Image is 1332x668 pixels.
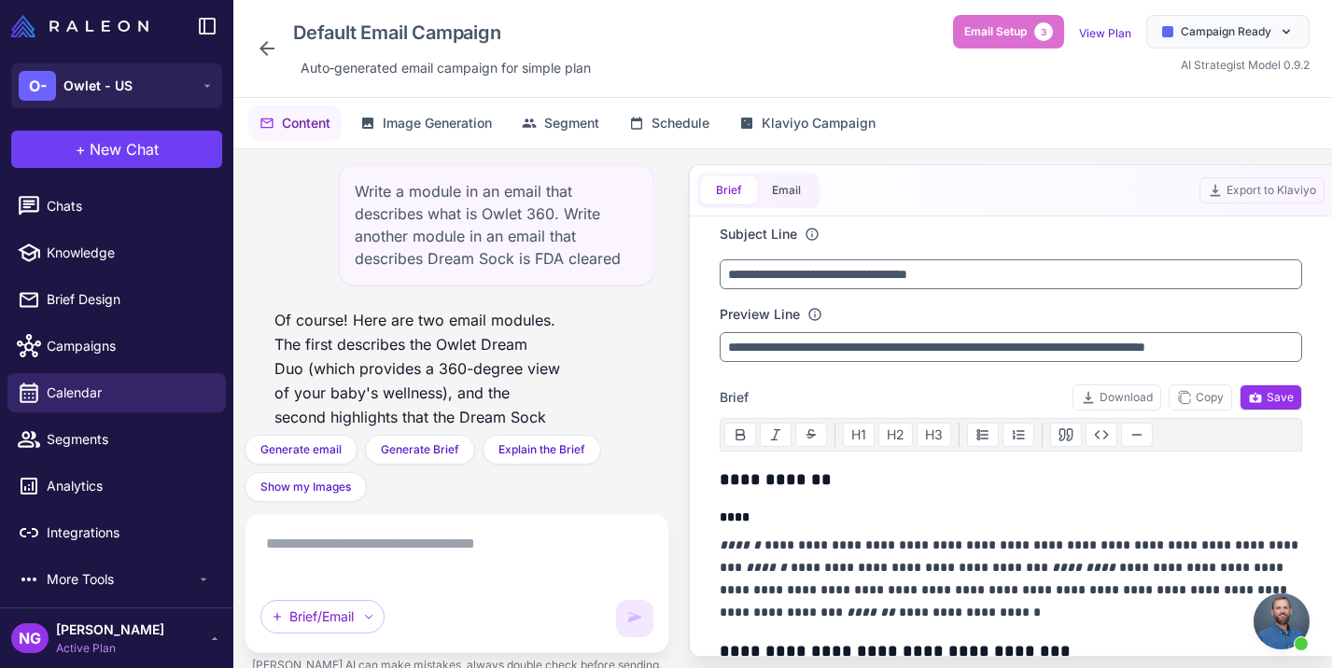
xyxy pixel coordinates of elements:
[293,54,598,82] div: Click to edit description
[1199,177,1325,203] button: Export to Klaviyo
[301,58,591,78] span: Auto‑generated email campaign for simple plan
[260,479,351,495] span: Show my Images
[47,243,211,263] span: Knowledge
[728,105,887,141] button: Klaviyo Campaign
[720,224,797,244] label: Subject Line
[1034,22,1053,41] span: 3
[7,466,226,506] a: Analytics
[76,138,86,160] span: +
[47,289,211,310] span: Brief Design
[7,327,226,366] a: Campaigns
[917,423,951,447] button: H3
[652,113,709,133] span: Schedule
[47,196,211,216] span: Chats
[47,476,211,496] span: Analytics
[7,233,226,272] a: Knowledge
[381,441,459,458] span: Generate Brief
[843,423,875,447] button: H1
[248,105,342,141] button: Content
[63,76,133,96] span: Owlet - US
[19,71,56,101] div: O-
[7,187,226,226] a: Chats
[7,373,226,412] a: Calendar
[7,280,226,319] a: Brief Design
[365,435,475,465] button: Generate Brief
[274,308,560,453] p: Of course! Here are two email modules. The first describes the Owlet Dream Duo (which provides a ...
[618,105,721,141] button: Schedule
[260,600,385,633] div: Brief/Email
[339,164,654,285] div: Write a module in an email that describes what is Owlet 360. Write another module in an email tha...
[1169,384,1232,411] button: Copy
[701,176,757,204] button: Brief
[349,105,503,141] button: Image Generation
[11,15,148,37] img: Raleon Logo
[1073,384,1161,411] button: Download
[11,63,222,108] button: O-Owlet - US
[964,23,1027,40] span: Email Setup
[286,15,598,50] div: Click to edit campaign name
[282,113,330,133] span: Content
[720,387,749,408] span: Brief
[720,304,800,325] label: Preview Line
[1177,389,1224,406] span: Copy
[245,435,358,465] button: Generate email
[1248,389,1294,406] span: Save
[1181,23,1271,40] span: Campaign Ready
[953,15,1064,49] button: Email Setup3
[47,569,196,590] span: More Tools
[878,423,913,447] button: H2
[260,441,342,458] span: Generate email
[7,420,226,459] a: Segments
[47,336,211,356] span: Campaigns
[56,640,164,657] span: Active Plan
[383,113,492,133] span: Image Generation
[483,435,601,465] button: Explain the Brief
[762,113,876,133] span: Klaviyo Campaign
[47,522,211,543] span: Integrations
[511,105,610,141] button: Segment
[1254,593,1310,649] div: Open chat
[544,113,599,133] span: Segment
[47,383,211,403] span: Calendar
[1240,384,1302,411] button: Save
[56,619,164,640] span: [PERSON_NAME]
[245,472,367,502] button: Show my Images
[90,138,159,160] span: New Chat
[1181,58,1310,72] span: AI Strategist Model 0.9.2
[11,131,222,168] button: +New Chat
[11,15,156,37] a: Raleon Logo
[498,441,585,458] span: Explain the Brief
[7,513,226,552] a: Integrations
[47,429,211,450] span: Segments
[757,176,816,204] button: Email
[11,623,49,653] div: NG
[1079,26,1131,40] a: View Plan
